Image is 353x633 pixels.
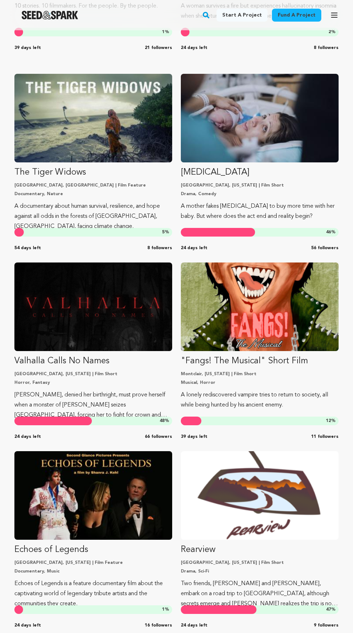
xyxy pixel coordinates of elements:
a: Fund Echoes of Legends [14,451,172,609]
p: [GEOGRAPHIC_DATA], [GEOGRAPHIC_DATA] | Film Feature [14,183,172,188]
span: 2 [329,30,331,34]
span: 39 days left [181,434,207,440]
p: Documentary, Nature [14,191,172,197]
p: The Tiger Widows [14,167,172,178]
span: 48 [160,419,165,423]
p: Horror, Fantasy [14,380,172,386]
span: 12 [326,419,331,423]
a: Fund Rearview [181,451,339,609]
a: Fund The Tiger Widows [14,74,172,232]
span: % [162,607,169,612]
p: Drama, Sci-Fi [181,569,339,574]
span: % [326,607,336,612]
span: 24 days left [181,245,207,251]
a: Fund Valhalla Calls No Names [14,262,172,420]
span: 47 [326,607,331,612]
p: [PERSON_NAME], denied her birthright, must prove herself when a monster of [PERSON_NAME] seizes [... [14,390,172,420]
p: [GEOGRAPHIC_DATA], [US_STATE] | Film Short [14,371,172,377]
p: Rearview [181,544,339,556]
span: 66 followers [145,434,172,440]
p: "Fangs! The Musical" Short Film [181,355,339,367]
span: 11 followers [311,434,339,440]
a: Seed&Spark Homepage [22,11,78,19]
p: Drama, Comedy [181,191,339,197]
span: % [329,29,336,35]
span: 9 followers [314,623,339,628]
img: Seed&Spark Logo Dark Mode [22,11,78,19]
p: A lonely rediscovered vampire tries to return to society, all while being hunted by his ancient e... [181,390,339,410]
span: % [326,418,336,424]
a: Start a project [216,9,268,22]
span: 24 days left [181,45,207,51]
span: 1 [162,607,165,612]
span: % [162,229,169,235]
p: [GEOGRAPHIC_DATA], [US_STATE] | Film Feature [14,560,172,566]
span: 24 days left [14,434,41,440]
span: 8 followers [314,45,339,51]
span: 24 days left [14,623,41,628]
p: Documentary, Music [14,569,172,574]
span: 5 [162,230,165,234]
p: A mother fakes [MEDICAL_DATA] to buy more time with her baby. But where does the act end and real... [181,201,339,221]
p: Valhalla Calls No Names [14,355,172,367]
p: Echoes of Legends is a feature documentary film about the captivating world of legendary tribute ... [14,579,172,609]
span: 8 followers [147,245,172,251]
span: 46 [326,230,331,234]
p: Montclair, [US_STATE] | Film Short [181,371,339,377]
span: 54 days left [14,245,41,251]
span: 1 [162,30,165,34]
p: Two friends, [PERSON_NAME] and [PERSON_NAME], embark on a road trip to [GEOGRAPHIC_DATA], althoug... [181,579,339,609]
p: [GEOGRAPHIC_DATA], [US_STATE] | Film Short [181,183,339,188]
p: Musical, Horror [181,380,339,386]
a: Fund Postpartum [181,74,339,221]
span: 56 followers [311,245,339,251]
span: 21 followers [145,45,172,51]
span: % [326,229,336,235]
span: 39 days left [14,45,41,51]
p: [MEDICAL_DATA] [181,167,339,178]
a: Fund &quot;Fangs! The Musical&quot; Short Film [181,262,339,410]
p: A documentary about human survival, resilience, and hope against all odds in the forests of [GEOG... [14,201,172,232]
span: % [160,418,169,424]
p: [GEOGRAPHIC_DATA], [US_STATE] | Film Short [181,560,339,566]
span: 24 days left [181,623,207,628]
p: Echoes of Legends [14,544,172,556]
span: 16 followers [145,623,172,628]
a: Fund a project [272,9,321,22]
span: % [162,29,169,35]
